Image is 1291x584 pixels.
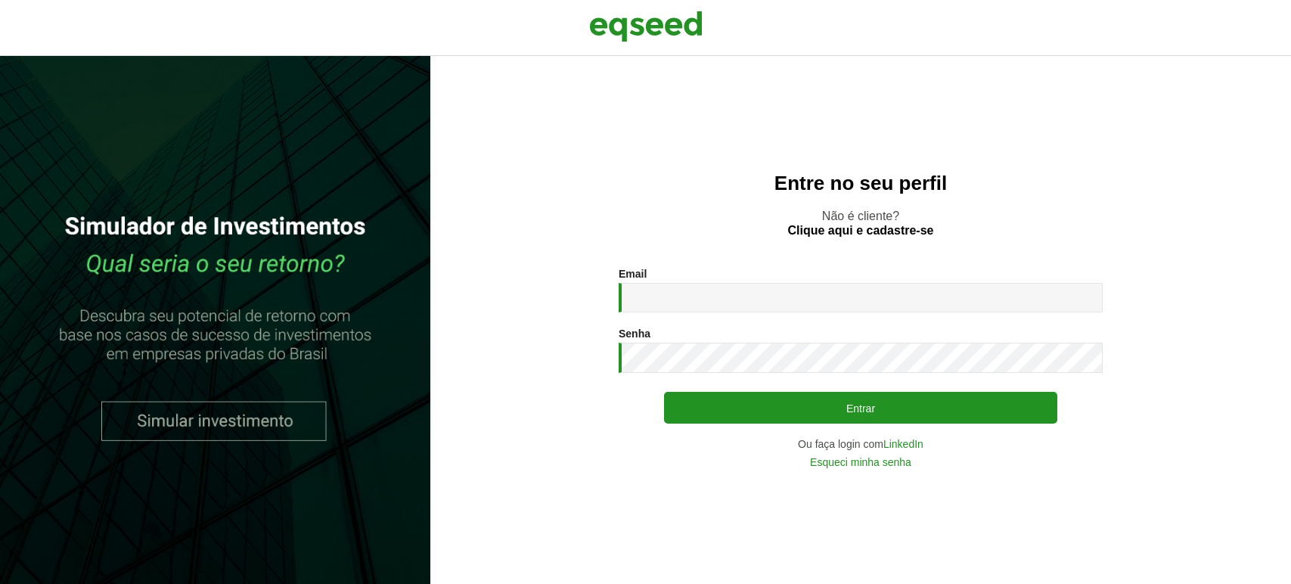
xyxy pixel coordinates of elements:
p: Não é cliente? [461,209,1261,238]
button: Entrar [664,392,1057,424]
a: Esqueci minha senha [810,457,911,468]
a: LinkedIn [883,439,923,449]
label: Senha [619,328,650,339]
div: Ou faça login com [619,439,1103,449]
label: Email [619,269,647,279]
a: Clique aqui e cadastre-se [788,225,934,237]
h2: Entre no seu perfil [461,172,1261,194]
img: EqSeed Logo [589,8,703,45]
